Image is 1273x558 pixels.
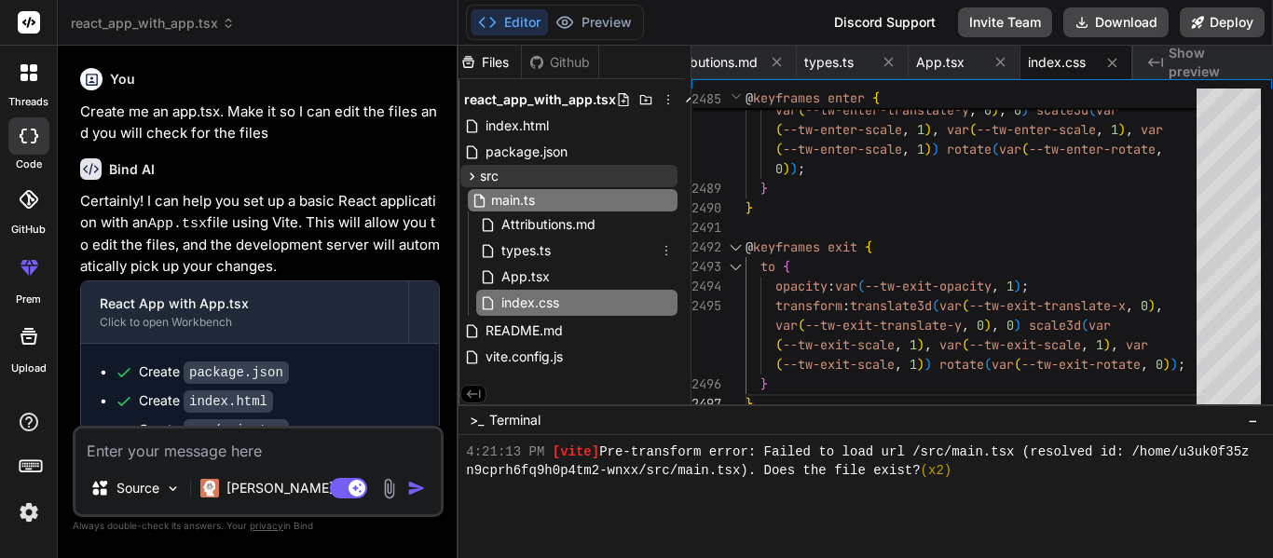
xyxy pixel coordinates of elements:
[932,297,939,314] span: (
[1063,7,1169,37] button: Download
[902,141,910,157] span: ,
[1111,121,1118,138] span: 1
[924,356,932,373] span: )
[723,257,747,277] div: Click to collapse the range.
[1021,102,1029,118] span: )
[110,70,135,88] h6: You
[691,179,721,198] div: 2489
[977,121,1096,138] span: --tw-enter-scale
[924,336,932,353] span: ,
[932,141,939,157] span: )
[999,141,1021,157] span: var
[484,320,565,342] span: README.md
[895,356,902,373] span: ,
[80,102,440,143] p: Create me an app.tsx. Make it so I can edit the files and you will check for the files
[664,53,758,72] span: Attributions.md
[1014,317,1021,333] span: )
[109,160,155,179] h6: Bind AI
[798,317,805,333] span: (
[464,90,616,109] span: react_app_with_app.tsx
[8,94,48,110] label: threads
[1096,121,1103,138] span: ,
[1141,297,1148,314] span: 0
[691,374,721,394] div: 2496
[553,442,599,461] span: [vite]
[917,336,924,353] span: )
[921,461,952,480] span: (x2)
[962,336,969,353] span: (
[1096,102,1118,118] span: var
[850,297,932,314] span: translate3d
[775,356,783,373] span: (
[500,292,561,314] span: index.css
[783,258,790,275] span: {
[947,141,992,157] span: rotate
[723,238,747,257] div: Click to collapse the range.
[522,53,598,72] div: Github
[691,296,721,316] div: 2495
[917,141,924,157] span: 1
[760,258,775,275] span: to
[1021,356,1141,373] span: --tw-exit-rotate
[804,53,854,72] span: types.ts
[1178,356,1185,373] span: ;
[16,292,41,307] label: prem
[1088,102,1096,118] span: (
[865,278,992,294] span: --tw-exit-opacity
[1006,317,1014,333] span: 0
[1021,278,1029,294] span: ;
[226,479,365,497] p: [PERSON_NAME] 4 S..
[746,89,753,106] span: @
[984,317,992,333] span: )
[842,297,850,314] span: :
[1014,356,1021,373] span: (
[902,121,910,138] span: ,
[1141,121,1163,138] span: var
[835,278,857,294] span: var
[924,121,932,138] span: )
[1029,317,1081,333] span: scale3d
[80,191,440,277] p: Certainly! I can help you set up a basic React application with an file using Vite. This will all...
[470,411,484,429] span: >_
[73,517,444,535] p: Always double-check its answers. Your in Bind
[932,121,939,138] span: ,
[1014,102,1021,118] span: 0
[1103,336,1111,353] span: )
[548,9,639,35] button: Preview
[500,213,597,236] span: Attributions.md
[148,216,207,232] code: App.tsx
[895,336,902,353] span: ,
[969,121,977,138] span: (
[691,198,721,218] div: 2490
[500,239,553,262] span: types.ts
[100,294,390,313] div: React App with App.tsx
[691,89,721,109] span: 2485
[790,160,798,177] span: )
[139,362,289,382] div: Create
[775,317,798,333] span: var
[1006,278,1014,294] span: 1
[775,160,783,177] span: 0
[969,336,1081,353] span: --tw-exit-scale
[910,336,917,353] span: 1
[917,356,924,373] span: )
[484,141,569,163] span: package.json
[805,317,962,333] span: --tw-exit-translate-y
[407,479,426,497] img: icon
[466,442,544,461] span: 4:21:13 PM
[857,278,865,294] span: (
[500,265,552,288] span: App.tsx
[977,317,984,333] span: 0
[999,102,1006,118] span: ,
[691,394,721,414] div: 2497
[917,121,924,138] span: 1
[783,356,895,373] span: --tw-exit-scale
[100,315,390,330] div: Click to open Workbench
[1081,317,1088,333] span: (
[691,238,721,257] div: 2492
[1170,356,1178,373] span: )
[939,356,984,373] span: rotate
[1081,336,1088,353] span: ,
[378,478,400,499] img: attachment
[1021,141,1029,157] span: (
